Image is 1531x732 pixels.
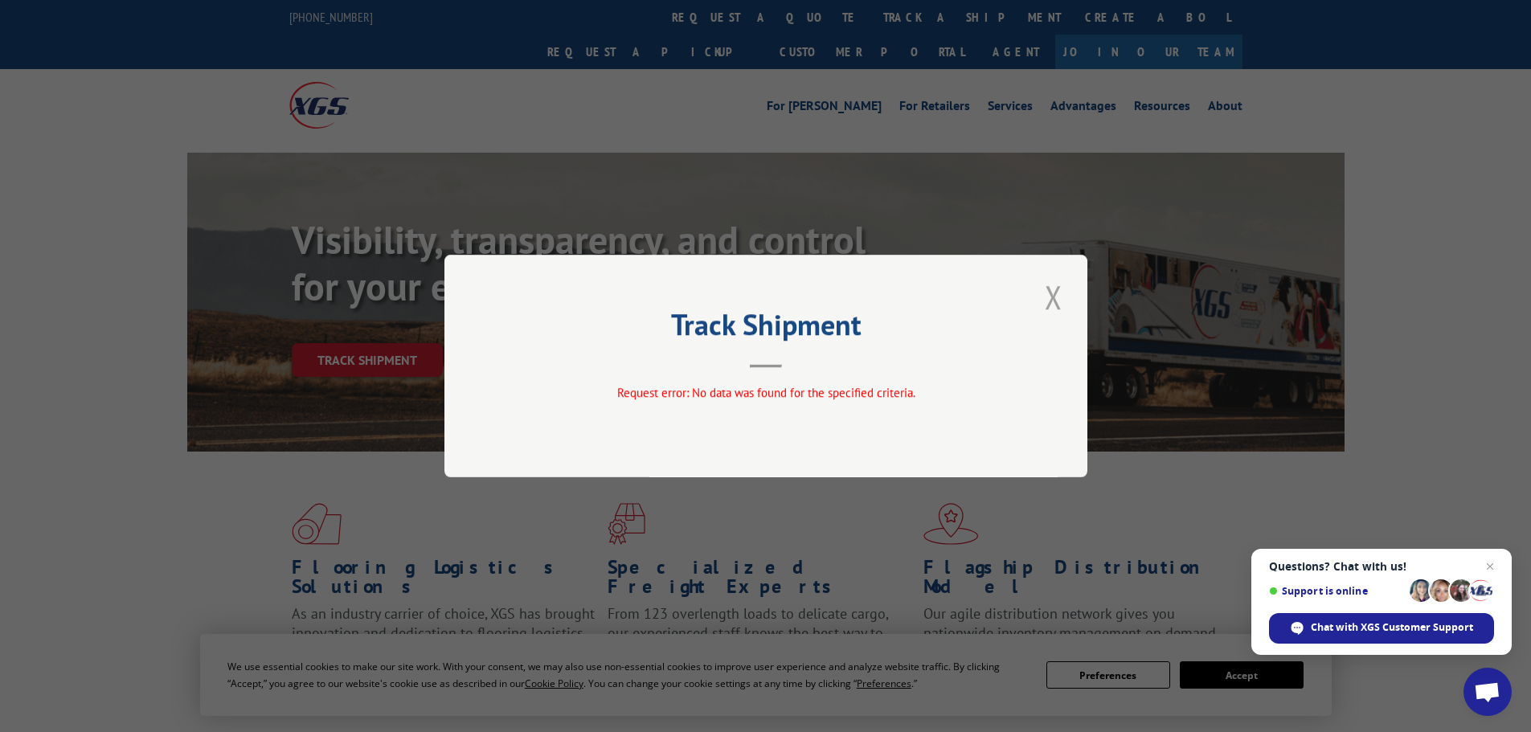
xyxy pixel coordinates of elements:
a: Open chat [1463,668,1512,716]
h2: Track Shipment [525,313,1007,344]
span: Questions? Chat with us! [1269,560,1494,573]
span: Chat with XGS Customer Support [1269,613,1494,644]
span: Request error: No data was found for the specified criteria. [616,385,915,400]
span: Support is online [1269,585,1404,597]
span: Chat with XGS Customer Support [1311,620,1473,635]
button: Close modal [1040,275,1067,319]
